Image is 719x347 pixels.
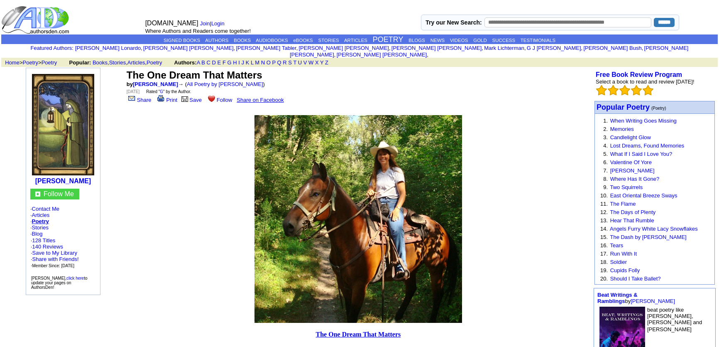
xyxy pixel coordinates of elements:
[238,59,240,66] a: I
[526,46,527,51] font: i
[35,177,91,185] a: [PERSON_NAME]
[603,143,608,149] font: 4.
[187,81,263,87] a: All Poetry by [PERSON_NAME]
[600,276,608,282] font: 20.
[143,45,233,51] a: [PERSON_NAME] [PERSON_NAME]
[610,242,623,249] a: Tears
[32,237,56,244] a: 128 Titles
[32,212,50,218] a: Articles
[32,224,49,231] a: Stories
[164,38,200,43] a: SIGNED BOOKS
[337,52,427,58] a: [PERSON_NAME] [PERSON_NAME]
[603,118,608,124] font: 1.
[608,85,619,96] img: bigemptystars.png
[597,103,650,111] font: Popular Poetry
[75,45,141,51] a: [PERSON_NAME] Lonardo
[128,95,135,102] img: share_page.gif
[237,97,284,103] a: Share on Facebook
[610,192,677,199] a: East Oriental Breeze Sways
[610,118,677,124] a: When Writing Goes Missing
[235,46,236,51] font: i
[610,217,654,224] a: Hear That Rumble
[127,89,139,94] font: [DATE]
[603,126,608,132] font: 2.
[1,5,71,34] img: logo_ad.gif
[254,115,462,323] img: 351395.JPG
[156,97,177,103] a: Print
[610,184,643,190] a: Two Squirrels
[256,38,288,43] a: AUDIOBOOKS
[44,190,74,197] a: Follow Me
[318,38,339,43] a: STORIES
[180,97,202,103] a: Save
[69,59,336,66] font: , , ,
[391,46,391,51] font: i
[582,46,583,51] font: i
[483,46,484,51] font: i
[600,217,608,224] font: 13.
[146,89,191,94] font: Rated " " by the Author.
[236,45,296,51] a: [PERSON_NAME] Tabler
[603,167,608,174] font: 7.
[207,59,210,66] a: C
[325,59,328,66] a: Z
[197,59,200,66] a: A
[521,38,555,43] a: TESTIMONIALS
[600,234,608,240] font: 15.
[610,176,660,182] a: Where Has It Gone?
[643,85,653,96] img: bigemptystars.png
[600,259,608,265] font: 18.
[610,267,640,273] a: Cupids Folly
[484,45,524,51] a: Mark Lichterman
[610,209,655,215] a: The Days of Plenty
[242,59,245,66] a: J
[597,104,650,111] a: Popular Poetry
[174,59,197,66] b: Authors:
[610,259,627,265] a: Soldier
[200,20,227,27] font: |
[373,35,404,44] a: POETRY
[206,97,232,103] a: Follow
[298,45,389,51] a: [PERSON_NAME] [PERSON_NAME]
[619,85,630,96] img: bigemptystars.png
[303,59,307,66] a: V
[643,46,644,51] font: i
[23,59,39,66] a: Poetry
[180,95,189,102] img: library.gif
[127,59,145,66] a: Articles
[600,192,608,199] font: 10.
[42,59,57,66] a: Poetry
[293,38,313,43] a: eBOOKS
[75,45,689,58] font: , , , , , , , , , ,
[603,134,608,140] font: 3.
[2,59,68,66] font: > >
[32,244,63,250] a: 140 Reviews
[603,184,608,190] font: 9.
[651,106,666,111] font: (Poetry)
[223,59,226,66] a: F
[218,59,221,66] a: E
[31,250,79,268] font: · · ·
[109,59,126,66] a: Stories
[200,20,210,27] a: Join
[205,38,228,43] a: AUTHORS
[596,85,607,96] img: bigemptystars.png
[308,59,313,66] a: W
[267,59,271,66] a: O
[600,209,608,215] font: 12.
[251,59,254,66] a: L
[610,167,655,174] a: [PERSON_NAME]
[234,38,251,43] a: BOOKS
[5,59,20,66] a: Home
[647,307,702,332] font: beat poetry like [PERSON_NAME], [PERSON_NAME] and [PERSON_NAME]
[596,71,682,78] b: Free Book Review Program
[610,201,636,207] a: The Flame
[293,59,296,66] a: T
[127,97,152,103] a: Share
[133,81,178,87] a: [PERSON_NAME]
[596,79,695,85] font: Select a book to read and review [DATE]!
[600,242,608,249] font: 16.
